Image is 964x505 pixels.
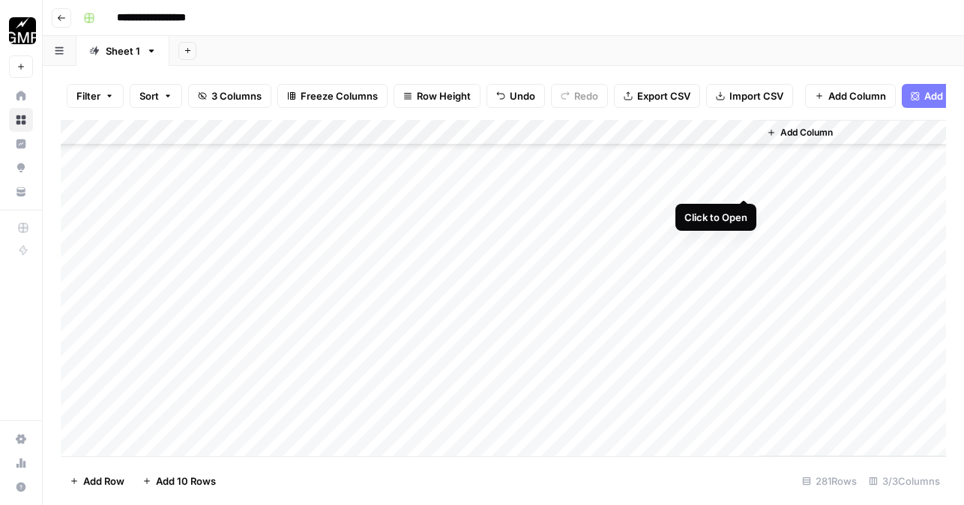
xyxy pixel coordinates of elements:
[67,84,124,108] button: Filter
[76,88,100,103] span: Filter
[83,474,124,489] span: Add Row
[9,84,33,108] a: Home
[417,88,471,103] span: Row Height
[394,84,481,108] button: Row Height
[614,84,700,108] button: Export CSV
[761,123,839,142] button: Add Column
[277,84,388,108] button: Freeze Columns
[61,469,133,493] button: Add Row
[139,88,159,103] span: Sort
[188,84,271,108] button: 3 Columns
[301,88,378,103] span: Freeze Columns
[76,36,169,66] a: Sheet 1
[486,84,545,108] button: Undo
[780,126,833,139] span: Add Column
[551,84,608,108] button: Redo
[863,469,946,493] div: 3/3 Columns
[805,84,896,108] button: Add Column
[684,210,747,225] div: Click to Open
[637,88,690,103] span: Export CSV
[106,43,140,58] div: Sheet 1
[9,427,33,451] a: Settings
[574,88,598,103] span: Redo
[9,156,33,180] a: Opportunities
[133,469,225,493] button: Add 10 Rows
[156,474,216,489] span: Add 10 Rows
[211,88,262,103] span: 3 Columns
[130,84,182,108] button: Sort
[9,12,33,49] button: Workspace: Growth Marketing Pro
[9,180,33,204] a: Your Data
[9,451,33,475] a: Usage
[9,475,33,499] button: Help + Support
[828,88,886,103] span: Add Column
[729,88,783,103] span: Import CSV
[9,17,36,44] img: Growth Marketing Pro Logo
[510,88,535,103] span: Undo
[706,84,793,108] button: Import CSV
[9,108,33,132] a: Browse
[9,132,33,156] a: Insights
[796,469,863,493] div: 281 Rows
